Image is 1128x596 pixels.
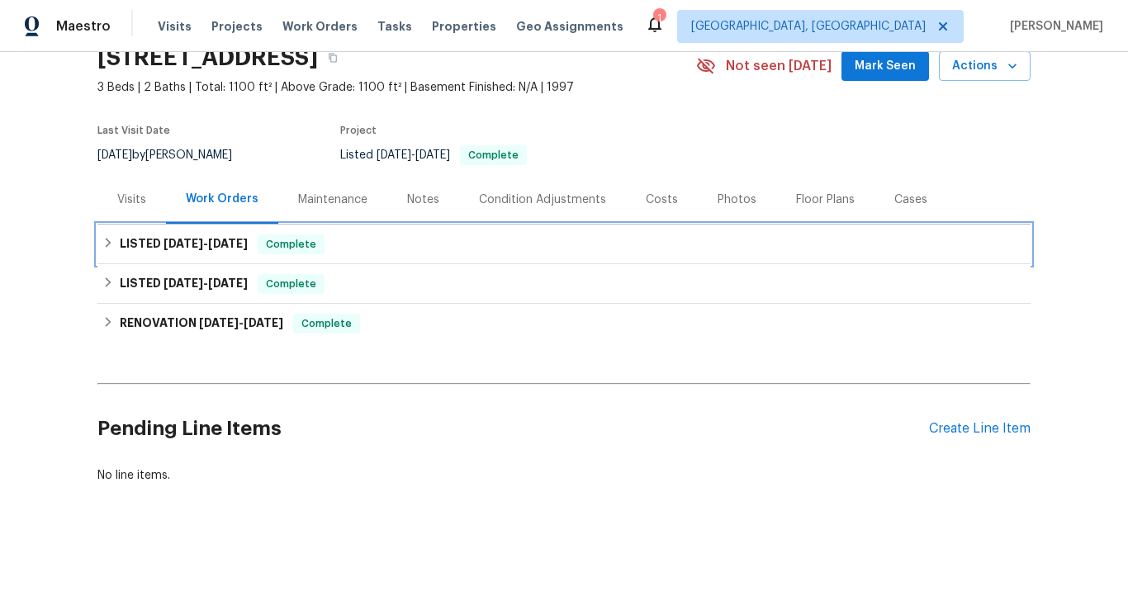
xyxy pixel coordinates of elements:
span: 3 Beds | 2 Baths | Total: 1100 ft² | Above Grade: 1100 ft² | Basement Finished: N/A | 1997 [97,79,696,96]
span: - [164,277,248,289]
span: Actions [952,56,1017,77]
span: Project [340,125,377,135]
span: - [199,317,283,329]
span: Complete [295,315,358,332]
div: Notes [407,192,439,208]
div: Costs [646,192,678,208]
span: [PERSON_NAME] [1003,18,1103,35]
h2: Pending Line Items [97,390,929,467]
span: Projects [211,18,263,35]
span: Properties [432,18,496,35]
div: Condition Adjustments [479,192,606,208]
span: [DATE] [415,149,450,161]
span: Complete [462,150,525,160]
div: RENOVATION [DATE]-[DATE]Complete [97,304,1031,343]
span: [DATE] [199,317,239,329]
span: Mark Seen [855,56,916,77]
div: No line items. [97,467,1031,484]
span: Complete [259,276,323,292]
div: Work Orders [186,191,258,207]
span: Listed [340,149,527,161]
span: Tasks [377,21,412,32]
span: [DATE] [244,317,283,329]
span: [DATE] [164,277,203,289]
span: Not seen [DATE] [726,58,832,74]
span: [DATE] [208,277,248,289]
span: Last Visit Date [97,125,170,135]
div: Visits [117,192,146,208]
span: - [164,238,248,249]
div: LISTED [DATE]-[DATE]Complete [97,264,1031,304]
div: Cases [894,192,927,208]
span: [DATE] [208,238,248,249]
h6: LISTED [120,234,248,254]
div: 1 [653,10,665,26]
button: Copy Address [318,43,348,73]
h6: RENOVATION [120,314,283,333]
span: [DATE] [97,149,132,161]
div: by [PERSON_NAME] [97,145,252,165]
div: LISTED [DATE]-[DATE]Complete [97,225,1031,264]
div: Create Line Item [929,421,1031,437]
h6: LISTED [120,274,248,294]
span: [GEOGRAPHIC_DATA], [GEOGRAPHIC_DATA] [691,18,926,35]
span: Geo Assignments [516,18,623,35]
div: Floor Plans [796,192,855,208]
span: Visits [158,18,192,35]
span: [DATE] [377,149,411,161]
span: Work Orders [282,18,358,35]
h2: [STREET_ADDRESS] [97,50,318,66]
button: Actions [939,51,1031,82]
div: Photos [718,192,756,208]
span: [DATE] [164,238,203,249]
div: Maintenance [298,192,367,208]
span: - [377,149,450,161]
span: Complete [259,236,323,253]
span: Maestro [56,18,111,35]
button: Mark Seen [841,51,929,82]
